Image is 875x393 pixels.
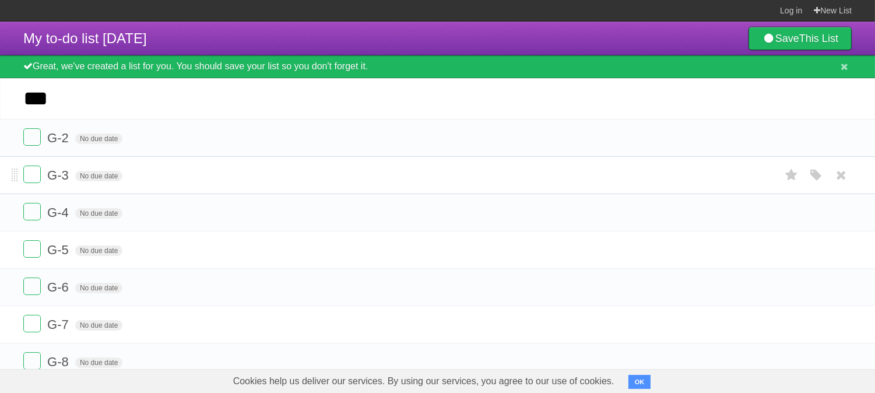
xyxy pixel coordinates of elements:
span: No due date [75,171,122,181]
label: Done [23,315,41,332]
span: No due date [75,134,122,144]
label: Star task [781,166,803,185]
label: Done [23,128,41,146]
span: G-3 [47,168,72,183]
span: My to-do list [DATE] [23,30,147,46]
span: No due date [75,208,122,219]
label: Done [23,240,41,258]
span: G-7 [47,317,72,332]
label: Done [23,352,41,370]
label: Done [23,278,41,295]
span: G-4 [47,205,72,220]
a: SaveThis List [749,27,852,50]
span: G-5 [47,243,72,257]
label: Done [23,166,41,183]
span: No due date [75,357,122,368]
button: OK [628,375,651,389]
span: No due date [75,245,122,256]
span: No due date [75,320,122,331]
span: G-6 [47,280,72,294]
label: Done [23,203,41,220]
span: G-2 [47,131,72,145]
span: Cookies help us deliver our services. By using our services, you agree to our use of cookies. [222,370,626,393]
span: No due date [75,283,122,293]
b: This List [799,33,838,44]
span: G-8 [47,355,72,369]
